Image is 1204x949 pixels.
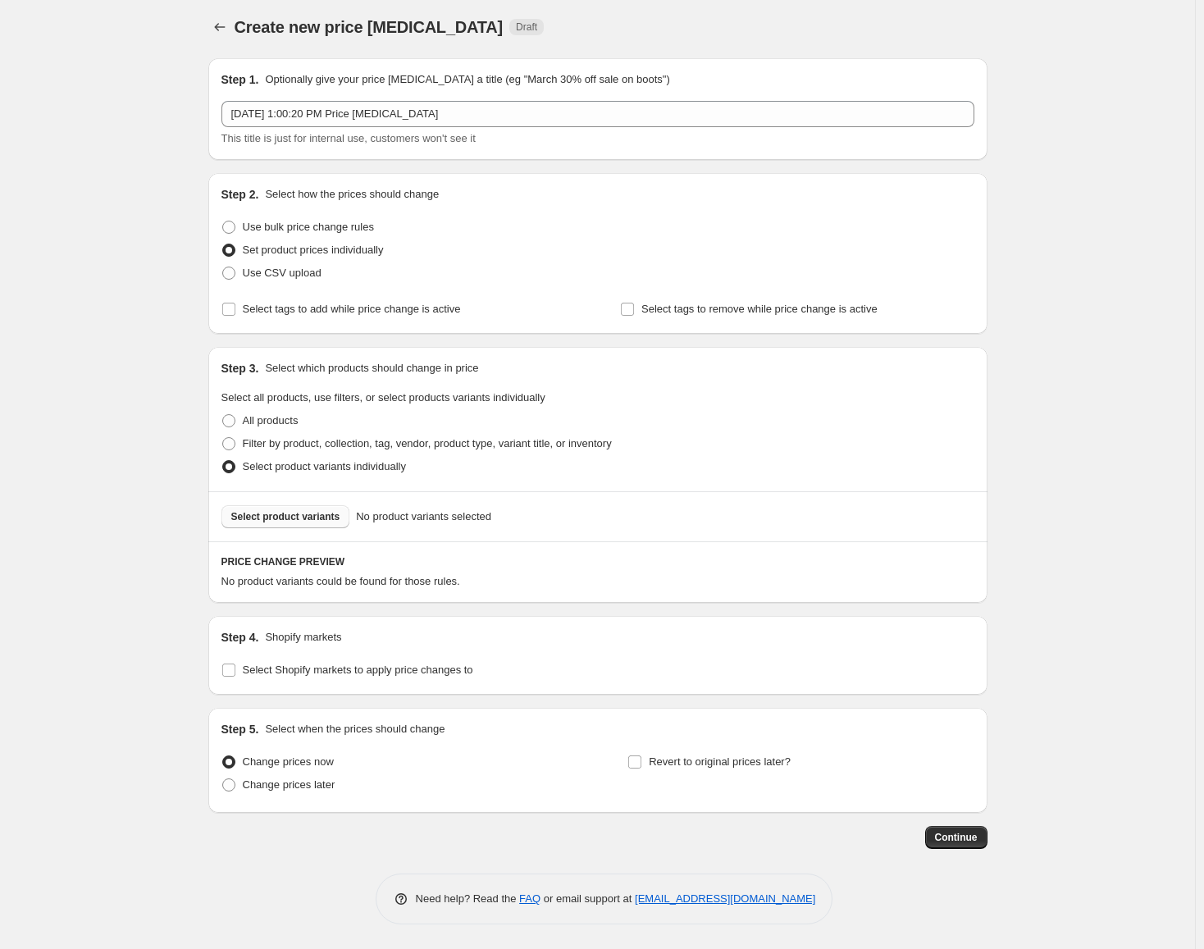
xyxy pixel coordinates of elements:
[221,575,460,587] span: No product variants could be found for those rules.
[243,267,322,279] span: Use CSV upload
[641,303,878,315] span: Select tags to remove while price change is active
[516,21,537,34] span: Draft
[243,460,406,472] span: Select product variants individually
[265,721,445,737] p: Select when the prices should change
[519,892,540,905] a: FAQ
[221,186,259,203] h2: Step 2.
[235,18,504,36] span: Create new price [MEDICAL_DATA]
[649,755,791,768] span: Revert to original prices later?
[221,505,350,528] button: Select product variants
[925,826,987,849] button: Continue
[265,629,341,646] p: Shopify markets
[221,101,974,127] input: 30% off holiday sale
[221,71,259,88] h2: Step 1.
[243,755,334,768] span: Change prices now
[208,16,231,39] button: Price change jobs
[221,132,476,144] span: This title is just for internal use, customers won't see it
[265,186,439,203] p: Select how the prices should change
[221,629,259,646] h2: Step 4.
[243,303,461,315] span: Select tags to add while price change is active
[243,414,299,427] span: All products
[221,360,259,376] h2: Step 3.
[221,555,974,568] h6: PRICE CHANGE PREVIEW
[265,71,669,88] p: Optionally give your price [MEDICAL_DATA] a title (eg "March 30% off sale on boots")
[243,437,612,449] span: Filter by product, collection, tag, vendor, product type, variant title, or inventory
[635,892,815,905] a: [EMAIL_ADDRESS][DOMAIN_NAME]
[231,510,340,523] span: Select product variants
[935,831,978,844] span: Continue
[221,391,545,404] span: Select all products, use filters, or select products variants individually
[540,892,635,905] span: or email support at
[265,360,478,376] p: Select which products should change in price
[221,721,259,737] h2: Step 5.
[243,664,473,676] span: Select Shopify markets to apply price changes to
[243,221,374,233] span: Use bulk price change rules
[416,892,520,905] span: Need help? Read the
[356,509,491,525] span: No product variants selected
[243,778,335,791] span: Change prices later
[243,244,384,256] span: Set product prices individually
